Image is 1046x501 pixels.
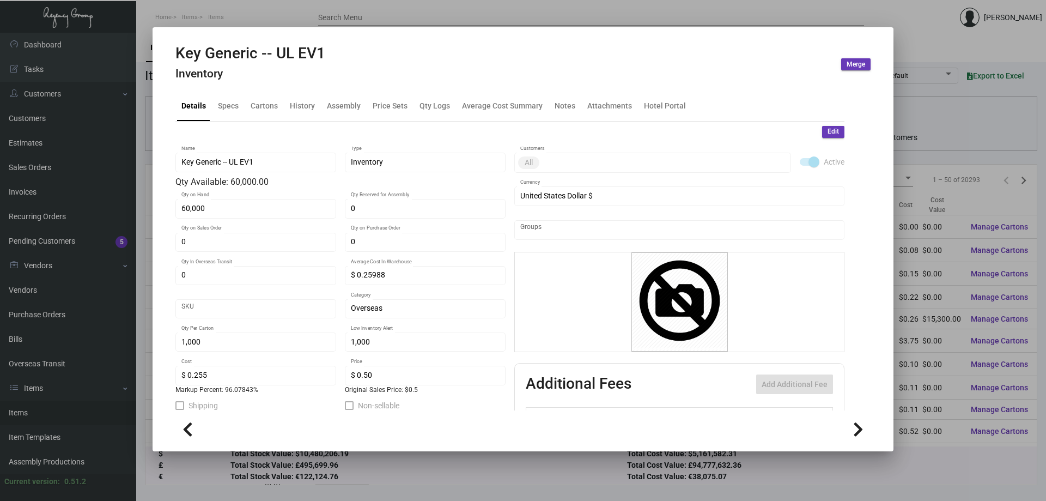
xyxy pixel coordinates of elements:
[358,399,399,412] span: Non-sellable
[841,58,871,70] button: Merge
[64,476,86,487] div: 0.51.2
[181,100,206,112] div: Details
[847,60,865,69] span: Merge
[175,44,325,63] h2: Key Generic -- UL EV1
[771,408,820,427] th: Price type
[175,176,506,189] div: Qty Available: 60,000.00
[824,155,844,168] span: Active
[681,408,726,427] th: Cost
[462,100,543,112] div: Average Cost Summary
[518,156,539,169] mat-chip: All
[559,408,681,427] th: Type
[373,100,408,112] div: Price Sets
[822,126,844,138] button: Edit
[726,408,771,427] th: Price
[520,226,839,234] input: Add new..
[526,375,631,394] h2: Additional Fees
[327,100,361,112] div: Assembly
[218,100,239,112] div: Specs
[188,399,218,412] span: Shipping
[756,375,833,394] button: Add Additional Fee
[762,380,828,389] span: Add Additional Fee
[644,100,686,112] div: Hotel Portal
[175,67,325,81] h4: Inventory
[555,100,575,112] div: Notes
[251,100,278,112] div: Cartons
[828,127,839,136] span: Edit
[542,158,786,167] input: Add new..
[587,100,632,112] div: Attachments
[4,476,60,487] div: Current version:
[290,100,315,112] div: History
[526,408,560,427] th: Active
[419,100,450,112] div: Qty Logs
